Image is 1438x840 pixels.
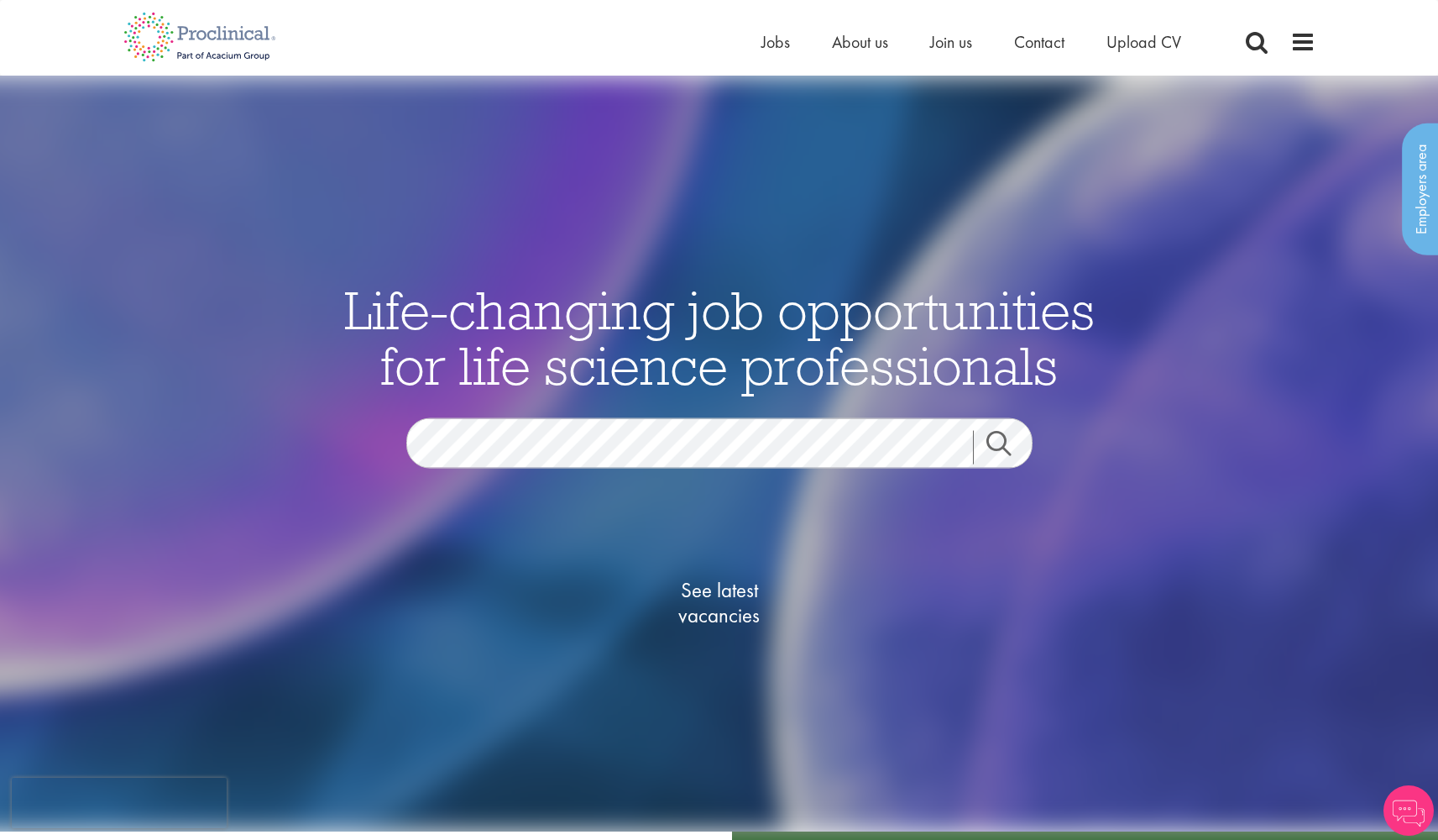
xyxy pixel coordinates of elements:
[761,31,790,53] a: Jobs
[973,431,1045,465] a: Job search submit button
[344,276,1095,399] span: Life-changing job opportunities for life science professionals
[1383,785,1434,836] img: Chatbot
[635,578,803,628] span: See latest vacancies
[12,778,227,828] iframe: reCAPTCHA
[635,511,803,696] a: See latestvacancies
[1106,31,1181,53] a: Upload CV
[1014,31,1064,53] a: Contact
[832,31,888,53] a: About us
[930,31,972,53] a: Join us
